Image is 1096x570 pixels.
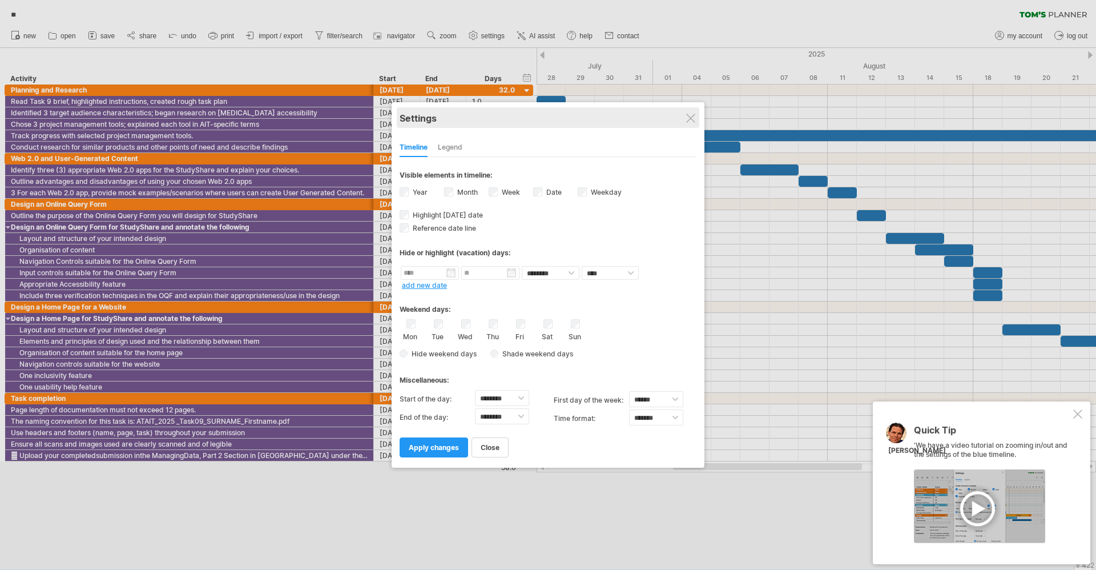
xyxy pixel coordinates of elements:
[400,437,468,457] a: apply changes
[400,294,696,316] div: Weekend days:
[914,426,1071,441] div: Quick Tip
[400,171,696,183] div: Visible elements in timeline:
[481,443,499,452] span: close
[400,248,696,257] div: Hide or highlight (vacation) days:
[589,188,622,196] label: Weekday
[888,446,946,456] div: [PERSON_NAME]
[554,410,629,428] label: Time format:
[499,188,520,196] label: Week
[472,437,509,457] a: close
[458,330,472,341] label: Wed
[400,390,475,408] label: Start of the day:
[485,330,499,341] label: Thu
[400,107,696,128] div: Settings
[438,139,462,157] div: Legend
[410,211,483,219] span: Highlight [DATE] date
[513,330,527,341] label: Fri
[409,443,459,452] span: apply changes
[540,330,554,341] label: Sat
[403,330,417,341] label: Mon
[455,188,478,196] label: Month
[400,365,696,387] div: Miscellaneous:
[567,330,582,341] label: Sun
[410,224,476,232] span: Reference date line
[402,281,447,290] a: add new date
[400,139,428,157] div: Timeline
[408,350,477,358] span: Hide weekend days
[498,350,573,358] span: Shade weekend days
[914,426,1071,543] div: 'We have a video tutorial on zooming in/out and the settings of the blue timeline.
[544,188,562,196] label: Date
[400,408,475,427] label: End of the day:
[410,188,428,196] label: Year
[430,330,445,341] label: Tue
[554,391,629,410] label: first day of the week:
